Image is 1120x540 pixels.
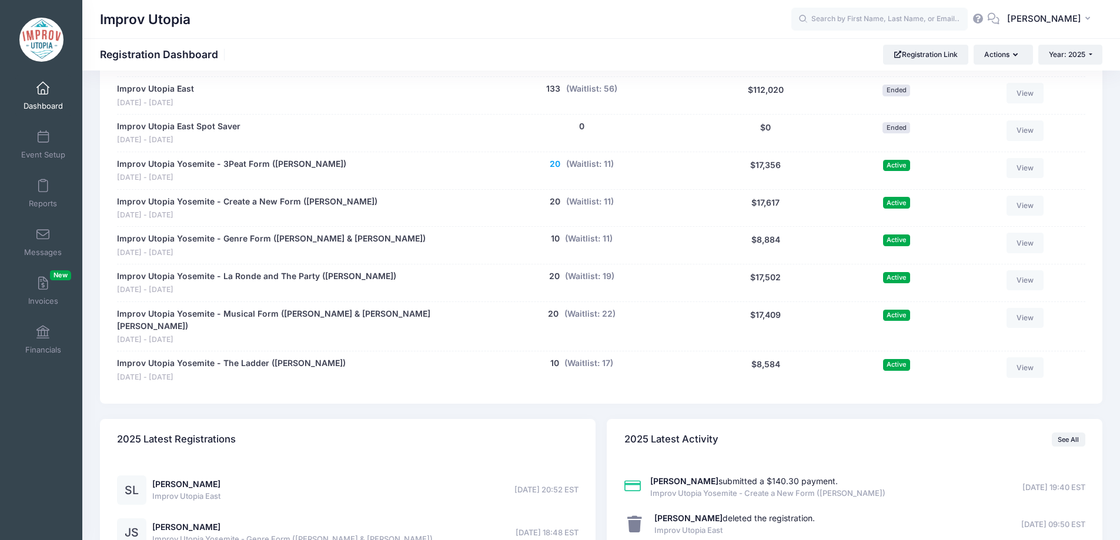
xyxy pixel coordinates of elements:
[117,120,240,133] a: Improv Utopia East Spot Saver
[791,8,968,31] input: Search by First Name, Last Name, or Email...
[1007,158,1044,178] a: View
[883,310,910,321] span: Active
[117,475,146,505] div: SL
[152,522,220,532] a: [PERSON_NAME]
[117,334,460,346] span: [DATE] - [DATE]
[117,172,346,183] span: [DATE] - [DATE]
[883,160,910,171] span: Active
[550,196,560,208] button: 20
[15,173,71,214] a: Reports
[100,48,228,61] h1: Registration Dashboard
[117,308,460,333] a: Improv Utopia Yosemite - Musical Form ([PERSON_NAME] & [PERSON_NAME] [PERSON_NAME])
[549,270,560,283] button: 20
[15,75,71,116] a: Dashboard
[1021,519,1085,531] span: [DATE] 09:50 EST
[565,270,614,283] button: (Waitlist: 19)
[883,272,910,283] span: Active
[117,357,346,370] a: Improv Utopia Yosemite - The Ladder ([PERSON_NAME])
[698,196,834,221] div: $17,617
[1007,83,1044,103] a: View
[15,270,71,311] a: InvoicesNew
[650,476,718,486] strong: [PERSON_NAME]
[566,83,617,95] button: (Waitlist: 56)
[21,150,65,160] span: Event Setup
[624,423,718,457] h4: 2025 Latest Activity
[654,525,815,536] span: Improv Utopia East
[117,372,346,383] span: [DATE] - [DATE]
[698,83,834,108] div: $112,020
[1007,196,1044,216] a: View
[579,120,584,133] button: 0
[117,135,240,146] span: [DATE] - [DATE]
[566,158,614,170] button: (Waitlist: 11)
[15,124,71,165] a: Event Setup
[1007,12,1081,25] span: [PERSON_NAME]
[698,158,834,183] div: $17,356
[514,484,579,496] span: [DATE] 20:52 EST
[100,6,190,33] h1: Improv Utopia
[698,308,834,346] div: $17,409
[564,357,613,370] button: (Waitlist: 17)
[29,199,57,209] span: Reports
[974,45,1032,65] button: Actions
[117,423,236,457] h4: 2025 Latest Registrations
[1007,308,1044,328] a: View
[516,527,579,539] span: [DATE] 18:48 EST
[1022,482,1085,494] span: [DATE] 19:40 EST
[698,233,834,258] div: $8,884
[15,319,71,360] a: Financials
[50,270,71,280] span: New
[117,284,396,296] span: [DATE] - [DATE]
[565,233,613,245] button: (Waitlist: 11)
[1007,357,1044,377] a: View
[883,197,910,208] span: Active
[25,345,61,355] span: Financials
[24,101,63,111] span: Dashboard
[1038,45,1102,65] button: Year: 2025
[152,479,220,489] a: [PERSON_NAME]
[1007,233,1044,253] a: View
[999,6,1102,33] button: [PERSON_NAME]
[883,359,910,370] span: Active
[883,234,910,246] span: Active
[550,357,559,370] button: 10
[117,196,377,208] a: Improv Utopia Yosemite - Create a New Form ([PERSON_NAME])
[117,528,146,538] a: JS
[152,491,220,502] span: Improv Utopia East
[698,357,834,383] div: $8,584
[1052,432,1085,447] a: See All
[698,120,834,146] div: $0
[117,486,146,496] a: SL
[117,83,194,95] a: Improv Utopia East
[117,98,194,109] span: [DATE] - [DATE]
[117,247,426,259] span: [DATE] - [DATE]
[24,247,62,257] span: Messages
[566,196,614,208] button: (Waitlist: 11)
[1007,270,1044,290] a: View
[117,233,426,245] a: Improv Utopia Yosemite - Genre Form ([PERSON_NAME] & [PERSON_NAME])
[546,83,560,95] button: 133
[654,513,815,523] a: [PERSON_NAME]deleted the registration.
[1049,50,1085,59] span: Year: 2025
[1007,120,1044,140] a: View
[19,18,63,62] img: Improv Utopia
[564,308,616,320] button: (Waitlist: 22)
[883,45,968,65] a: Registration Link
[548,308,559,320] button: 20
[551,233,560,245] button: 10
[882,122,910,133] span: Ended
[28,296,58,306] span: Invoices
[650,488,885,499] span: Improv Utopia Yosemite - Create a New Form ([PERSON_NAME])
[117,210,377,221] span: [DATE] - [DATE]
[650,476,838,486] a: [PERSON_NAME]submitted a $140.30 payment.
[15,222,71,263] a: Messages
[698,270,834,296] div: $17,502
[550,158,560,170] button: 20
[882,85,910,96] span: Ended
[117,158,346,170] a: Improv Utopia Yosemite - 3Peat Form ([PERSON_NAME])
[654,513,723,523] strong: [PERSON_NAME]
[117,270,396,283] a: Improv Utopia Yosemite - La Ronde and The Party ([PERSON_NAME])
